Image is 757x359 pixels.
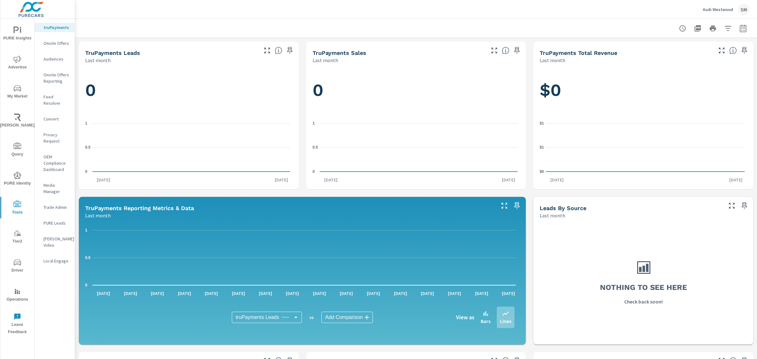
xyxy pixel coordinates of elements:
[499,201,509,211] button: Make Fullscreen
[546,177,568,183] p: [DATE]
[512,201,522,211] span: Save this to your personalized report
[321,312,373,323] div: Add Comparison
[308,290,331,297] p: [DATE]
[44,24,70,31] p: truPayments
[120,290,142,297] p: [DATE]
[2,56,32,71] span: Advertise
[85,145,91,150] text: 0.5
[232,312,302,323] div: truPayments Leads
[281,290,303,297] p: [DATE]
[44,236,70,248] p: [PERSON_NAME] Video
[85,121,87,126] text: 1
[35,23,75,32] div: truPayments
[85,56,111,64] p: Last month
[443,290,466,297] p: [DATE]
[707,22,719,35] button: Print Report
[624,298,663,305] p: Check back soon!
[0,19,34,338] div: nav menu
[540,121,544,126] text: $1
[44,204,70,210] p: Trade Admin
[85,50,140,56] h5: truPayments Leads
[313,50,366,56] h5: truPayments Sales
[729,47,737,54] span: Total revenue from sales matched to a truPayments lead. [Source: This data is sourced from the de...
[275,47,282,54] span: The number of truPayments leads.
[44,72,70,84] p: Onsite Offers Reporting
[92,177,114,183] p: [DATE]
[44,182,70,195] p: Media Manager
[262,45,272,56] button: Make Fullscreen
[270,177,292,183] p: [DATE]
[85,283,87,287] text: 0
[390,290,412,297] p: [DATE]
[362,290,384,297] p: [DATE]
[35,114,75,124] div: Convert
[313,169,315,174] text: 0
[44,116,70,122] p: Convert
[2,288,32,303] span: Operations
[2,230,32,245] span: Tier2
[2,313,32,336] span: Leave Feedback
[85,212,111,219] p: Last month
[85,169,87,174] text: 0
[739,45,749,56] span: Save this to your personalized report
[691,22,704,35] button: "Export Report to PDF"
[456,314,474,321] h6: View as
[313,121,315,126] text: 1
[497,290,519,297] p: [DATE]
[727,201,737,211] button: Make Fullscreen
[325,314,363,321] span: Add Comparison
[173,290,196,297] p: [DATE]
[739,201,749,211] span: Save this to your personalized report
[44,220,70,226] p: PURE Leads
[737,22,749,35] button: Select Date Range
[335,290,357,297] p: [DATE]
[725,177,747,183] p: [DATE]
[85,79,292,101] h1: 0
[471,290,493,297] p: [DATE]
[2,172,32,187] span: PURE Identity
[512,45,522,56] span: Save this to your personalized report
[35,152,75,174] div: OEM Compliance Dashboard
[320,177,342,183] p: [DATE]
[703,7,733,12] p: Audi Westwood
[302,315,321,320] p: vs
[85,205,194,211] h5: truPayments Reporting Metrics & Data
[35,234,75,250] div: [PERSON_NAME] Video
[85,228,87,232] text: 1
[717,45,727,56] button: Make Fullscreen
[35,92,75,108] div: Feed Resolver
[722,22,734,35] button: Apply Filters
[35,130,75,146] div: Privacy Request
[500,317,511,325] p: Lines
[85,256,91,260] text: 0.5
[489,45,499,56] button: Make Fullscreen
[35,180,75,196] div: Media Manager
[497,177,519,183] p: [DATE]
[35,203,75,212] div: Trade Admin
[35,218,75,228] div: PURE Leads
[146,290,168,297] p: [DATE]
[416,290,438,297] p: [DATE]
[600,282,687,293] h3: Nothing to see here
[540,212,565,219] p: Last month
[35,70,75,86] div: Onsite Offers Reporting
[2,114,32,129] span: [PERSON_NAME]
[540,79,747,101] h1: $0
[738,4,749,15] div: SM
[236,314,279,321] span: truPayments Leads
[227,290,249,297] p: [DATE]
[44,94,70,106] p: Feed Resolver
[2,201,32,216] span: Tools
[540,205,586,211] h5: Leads By Source
[44,258,70,264] p: Local Engage
[2,143,32,158] span: Query
[44,154,70,173] p: OEM Compliance Dashboard
[255,290,277,297] p: [DATE]
[502,47,509,54] span: Number of sales matched to a truPayments lead. [Source: This data is sourced from the dealer's DM...
[44,56,70,62] p: Audiences
[2,259,32,274] span: Driver
[200,290,222,297] p: [DATE]
[313,56,338,64] p: Last month
[35,38,75,48] div: Onsite Offers
[92,290,114,297] p: [DATE]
